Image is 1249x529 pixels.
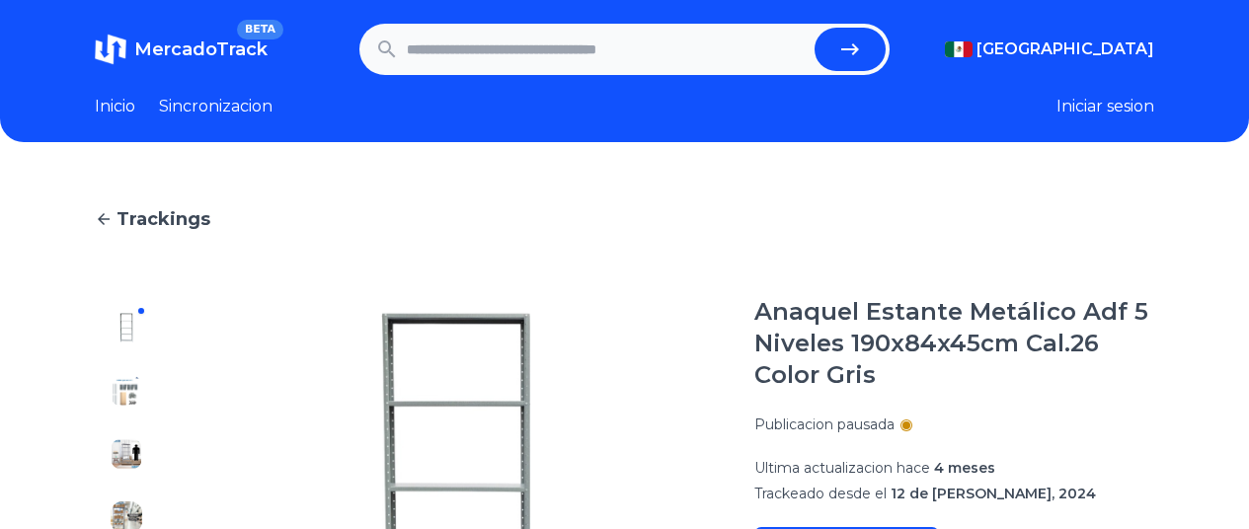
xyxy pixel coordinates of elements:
[111,438,142,470] img: Anaquel Estante Metálico Adf 5 Niveles 190x84x45cm Cal.26 Color Gris
[95,205,1154,233] a: Trackings
[237,20,283,39] span: BETA
[945,41,973,57] img: Mexico
[159,95,273,118] a: Sincronizacion
[754,296,1154,391] h1: Anaquel Estante Metálico Adf 5 Niveles 190x84x45cm Cal.26 Color Gris
[754,485,887,502] span: Trackeado desde el
[111,375,142,407] img: Anaquel Estante Metálico Adf 5 Niveles 190x84x45cm Cal.26 Color Gris
[934,459,995,477] span: 4 meses
[976,38,1154,61] span: [GEOGRAPHIC_DATA]
[1056,95,1154,118] button: Iniciar sesion
[134,38,268,60] span: MercadoTrack
[95,34,126,65] img: MercadoTrack
[891,485,1096,502] span: 12 de [PERSON_NAME], 2024
[117,205,210,233] span: Trackings
[95,95,135,118] a: Inicio
[95,34,268,65] a: MercadoTrackBETA
[754,459,930,477] span: Ultima actualizacion hace
[111,312,142,343] img: Anaquel Estante Metálico Adf 5 Niveles 190x84x45cm Cal.26 Color Gris
[754,415,895,434] p: Publicacion pausada
[945,38,1154,61] button: [GEOGRAPHIC_DATA]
